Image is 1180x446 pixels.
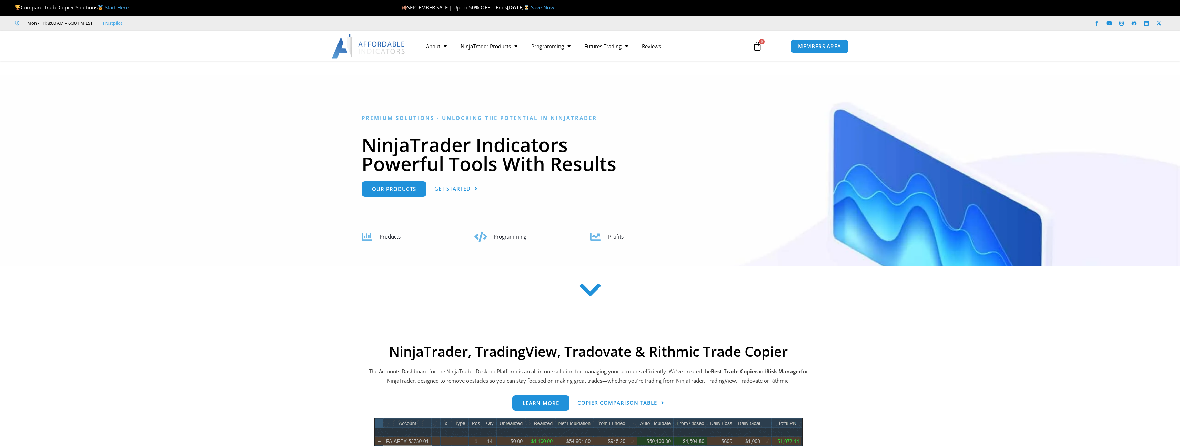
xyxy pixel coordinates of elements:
span: Programming [494,233,526,240]
span: Our Products [372,186,416,192]
span: Copier Comparison Table [577,400,657,405]
span: Get Started [434,186,471,191]
img: LogoAI | Affordable Indicators – NinjaTrader [332,34,406,59]
a: Start Here [105,4,129,11]
h2: NinjaTrader, TradingView, Tradovate & Rithmic Trade Copier [368,343,809,360]
span: SEPTEMBER SALE | Up To 50% OFF | Ends [401,4,507,11]
span: Compare Trade Copier Solutions [15,4,129,11]
b: Best Trade Copier [711,368,757,375]
a: About [419,38,454,54]
span: MEMBERS AREA [798,44,841,49]
strong: [DATE] [507,4,531,11]
img: 🏆 [15,5,20,10]
a: Our Products [362,181,426,197]
nav: Menu [419,38,745,54]
strong: Risk Manager [766,368,801,375]
a: Save Now [531,4,554,11]
span: Learn more [523,401,559,406]
img: 🥇 [98,5,103,10]
a: Trustpilot [102,19,122,27]
a: Get Started [434,181,478,197]
span: Profits [608,233,624,240]
a: NinjaTrader Products [454,38,524,54]
p: The Accounts Dashboard for the NinjaTrader Desktop Platform is an all in one solution for managin... [368,367,809,386]
a: Programming [524,38,577,54]
h6: Premium Solutions - Unlocking the Potential in NinjaTrader [362,115,818,121]
a: Futures Trading [577,38,635,54]
h1: NinjaTrader Indicators Powerful Tools With Results [362,135,818,173]
a: 0 [742,36,773,56]
span: Products [380,233,401,240]
a: Learn more [512,395,569,411]
span: 0 [759,39,765,44]
a: Copier Comparison Table [577,395,664,411]
img: ⌛ [524,5,529,10]
a: MEMBERS AREA [791,39,848,53]
span: Mon - Fri: 8:00 AM – 6:00 PM EST [26,19,93,27]
a: Reviews [635,38,668,54]
img: 🍂 [402,5,407,10]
